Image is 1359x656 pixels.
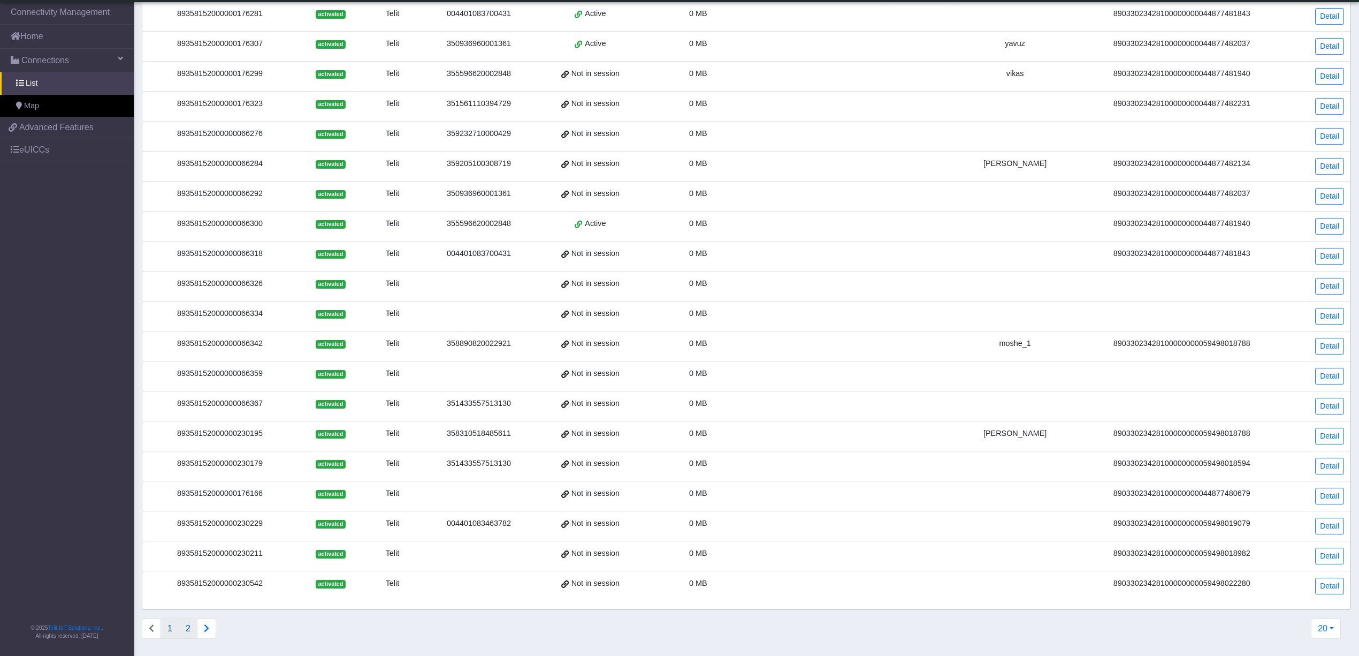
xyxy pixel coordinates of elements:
[149,488,291,500] div: 89358152000000176166
[370,578,415,590] div: Telit
[689,519,707,527] span: 0 MB
[316,310,345,319] span: activated
[1315,458,1344,474] a: Detail
[571,428,620,440] span: Not in session
[21,54,69,67] span: Connections
[316,70,345,79] span: activated
[370,338,415,350] div: Telit
[571,98,620,110] span: Not in session
[689,219,707,228] span: 0 MB
[19,121,94,134] span: Advanced Features
[1315,338,1344,355] a: Detail
[1079,338,1285,350] div: 89033023428100000000059498018788
[427,128,530,140] div: 359232710000429
[689,549,707,557] span: 0 MB
[427,158,530,170] div: 359205100308719
[1079,458,1285,470] div: 89033023428100000000059498018594
[1079,38,1285,50] div: 89033023428100000000044877482037
[689,399,707,408] span: 0 MB
[149,578,291,590] div: 89358152000000230542
[370,278,415,290] div: Telit
[316,490,345,499] span: activated
[370,128,415,140] div: Telit
[370,398,415,410] div: Telit
[316,40,345,49] span: activated
[316,430,345,439] span: activated
[149,518,291,530] div: 89358152000000230229
[316,280,345,289] span: activated
[427,458,530,470] div: 351433557513130
[1315,308,1344,325] a: Detail
[149,548,291,560] div: 89358152000000230211
[689,159,707,168] span: 0 MB
[689,279,707,288] span: 0 MB
[571,278,620,290] span: Not in session
[1079,428,1285,440] div: 89033023428100000000059498018788
[571,128,620,140] span: Not in session
[427,338,530,350] div: 358890820022921
[1315,128,1344,145] a: Detail
[316,160,345,169] span: activated
[571,188,620,200] span: Not in session
[149,338,291,350] div: 89358152000000066342
[149,458,291,470] div: 89358152000000230179
[1315,248,1344,265] a: Detail
[149,68,291,80] div: 89358152000000176299
[964,338,1066,350] div: moshe_1
[1079,578,1285,590] div: 89033023428100000000059498022280
[689,339,707,348] span: 0 MB
[149,368,291,380] div: 89358152000000066359
[964,158,1066,170] div: [PERSON_NAME]
[1315,548,1344,564] a: Detail
[571,338,620,350] span: Not in session
[964,38,1066,50] div: yavuz
[689,9,707,18] span: 0 MB
[149,158,291,170] div: 89358152000000066284
[316,220,345,229] span: activated
[179,619,197,639] button: 2
[1079,188,1285,200] div: 89033023428100000000044877482037
[689,369,707,378] span: 0 MB
[316,370,345,379] span: activated
[370,188,415,200] div: Telit
[1315,578,1344,594] a: Detail
[316,10,345,19] span: activated
[370,428,415,440] div: Telit
[316,580,345,589] span: activated
[149,308,291,320] div: 89358152000000066334
[370,458,415,470] div: Telit
[1079,8,1285,20] div: 89033023428100000000044877481843
[370,488,415,500] div: Telit
[370,368,415,380] div: Telit
[689,579,707,587] span: 0 MB
[149,98,291,110] div: 89358152000000176323
[1079,158,1285,170] div: 89033023428100000000044877482134
[427,68,530,80] div: 355596620002848
[689,69,707,78] span: 0 MB
[316,400,345,409] span: activated
[427,398,530,410] div: 351433557513130
[571,548,620,560] span: Not in session
[689,429,707,438] span: 0 MB
[1315,398,1344,414] a: Detail
[370,8,415,20] div: Telit
[427,8,530,20] div: 004401083700431
[427,188,530,200] div: 350936960001361
[1315,428,1344,444] a: Detail
[571,68,620,80] span: Not in session
[571,368,620,380] span: Not in session
[585,38,606,50] span: Active
[571,488,620,500] span: Not in session
[689,39,707,48] span: 0 MB
[1079,488,1285,500] div: 89033023428100000000044877480679
[142,619,216,639] nav: Connections list navigation
[585,8,606,20] span: Active
[427,248,530,260] div: 004401083700431
[24,100,39,112] span: Map
[149,278,291,290] div: 89358152000000066326
[370,98,415,110] div: Telit
[1315,368,1344,384] a: Detail
[571,248,620,260] span: Not in session
[1315,68,1344,85] a: Detail
[149,38,291,50] div: 89358152000000176307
